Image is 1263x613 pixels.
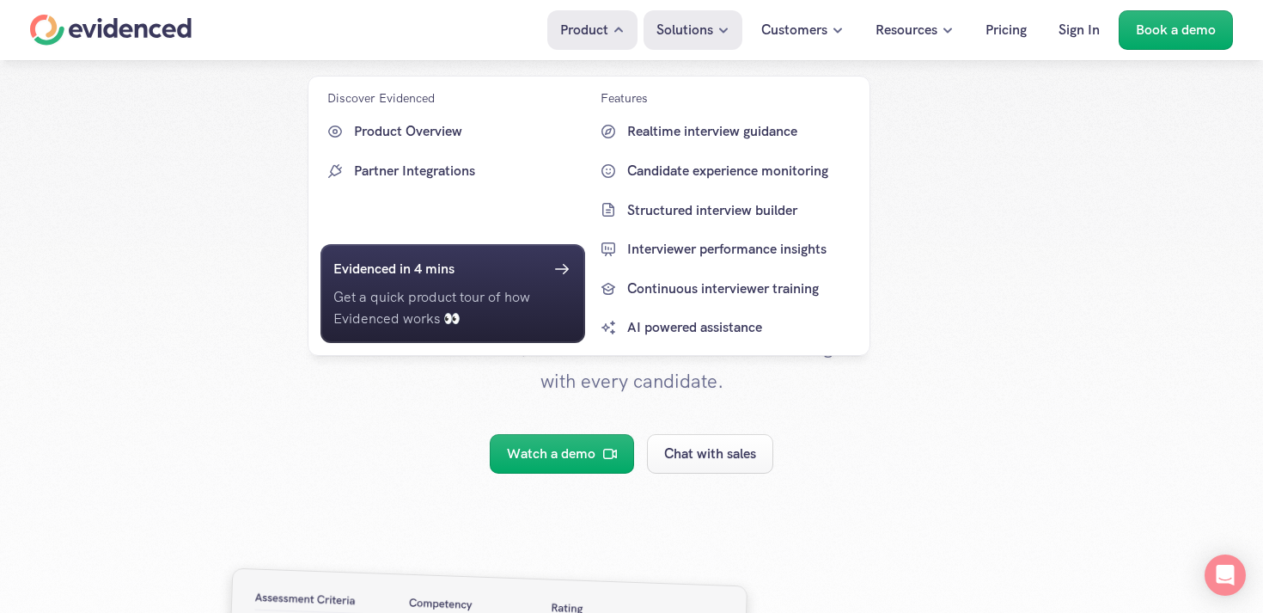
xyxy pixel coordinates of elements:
[601,89,648,107] p: Features
[354,120,581,143] p: Product Overview
[354,160,581,182] p: Partner Integrations
[1205,555,1246,596] div: Open Intercom Messenger
[320,244,585,343] a: Evidenced in 4 minsGet a quick product tour of how Evidenced works 👀
[30,15,192,46] a: Home
[973,10,1040,50] a: Pricing
[327,89,435,107] p: Discover Evidenced
[1119,10,1233,50] a: Book a demo
[664,443,756,465] p: Chat with sales
[656,19,713,41] p: Solutions
[1136,19,1216,41] p: Book a demo
[490,434,634,474] a: Watch a demo
[627,316,854,339] p: AI powered assistance
[627,120,854,143] p: Realtime interview guidance
[507,443,595,465] p: Watch a demo
[594,116,858,147] a: Realtime interview guidance
[1059,19,1100,41] p: Sign In
[985,19,1027,41] p: Pricing
[594,194,858,225] a: Structured interview builder
[627,199,854,221] p: Structured interview builder
[333,286,572,330] p: Get a quick product tour of how Evidenced works 👀
[761,19,827,41] p: Customers
[627,278,854,300] p: Continuous interviewer training
[417,330,846,398] p: Consistent, fair & data-driven decision-making with every candidate.
[594,156,858,187] a: Candidate experience monitoring
[288,151,975,296] h1: Eliminate gut feel decisions
[333,258,455,280] h6: Evidenced in 4 mins
[320,116,585,147] a: Product Overview
[594,312,858,343] a: AI powered assistance
[594,234,858,265] a: Interviewer performance insights
[627,160,854,182] p: Candidate experience monitoring
[627,238,854,261] p: Interviewer performance insights
[1046,10,1113,50] a: Sign In
[320,156,585,187] a: Partner Integrations
[876,19,937,41] p: Resources
[594,273,858,304] a: Continuous interviewer training
[560,19,608,41] p: Product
